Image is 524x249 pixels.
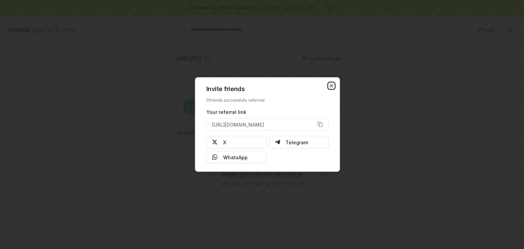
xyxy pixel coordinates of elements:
[206,98,329,103] div: 0 friends successfully referred
[275,140,280,145] img: Telegram
[212,121,264,128] span: [URL][DOMAIN_NAME]
[206,151,266,163] button: WhatsApp
[206,136,266,148] button: X
[206,86,329,92] h2: Invite friends
[212,140,218,145] img: X
[269,136,329,148] button: Telegram
[212,155,218,160] img: Whatsapp
[206,118,329,131] button: [URL][DOMAIN_NAME]
[206,108,329,116] div: Your referral link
